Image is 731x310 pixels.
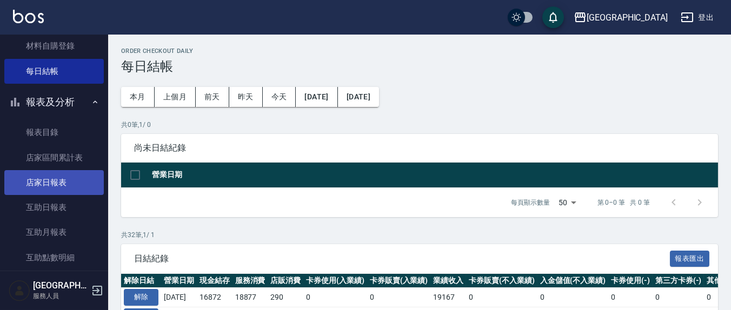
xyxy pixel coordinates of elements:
td: 19167 [430,288,466,307]
td: [DATE] [161,288,197,307]
a: 互助業績報表 [4,270,104,295]
a: 店家區間累計表 [4,145,104,170]
p: 共 0 筆, 1 / 0 [121,120,718,130]
button: 報表匯出 [670,251,710,267]
a: 店家日報表 [4,170,104,195]
th: 卡券販賣(不入業績) [466,274,537,288]
button: save [542,6,564,28]
th: 卡券使用(入業績) [303,274,367,288]
td: 0 [466,288,537,307]
h5: [GEOGRAPHIC_DATA] [33,280,88,291]
td: 290 [268,288,303,307]
th: 營業日期 [161,274,197,288]
button: [DATE] [296,87,337,107]
button: [GEOGRAPHIC_DATA] [569,6,672,29]
th: 業績收入 [430,274,466,288]
div: 50 [554,188,580,217]
td: 18877 [232,288,268,307]
div: [GEOGRAPHIC_DATA] [587,11,668,24]
td: 0 [367,288,431,307]
button: 今天 [263,87,296,107]
a: 報表匯出 [670,253,710,263]
span: 日結紀錄 [134,253,670,264]
th: 入金儲值(不入業績) [537,274,609,288]
th: 店販消費 [268,274,303,288]
th: 營業日期 [149,163,718,188]
th: 卡券使用(-) [608,274,653,288]
p: 服務人員 [33,291,88,301]
a: 互助點數明細 [4,245,104,270]
button: 登出 [676,8,718,28]
td: 0 [653,288,705,307]
button: 報表及分析 [4,88,104,116]
td: 0 [303,288,367,307]
th: 解除日結 [121,274,161,288]
button: 本月 [121,87,155,107]
th: 卡券販賣(入業績) [367,274,431,288]
img: Logo [13,10,44,23]
a: 互助日報表 [4,195,104,220]
p: 每頁顯示數量 [511,198,550,207]
p: 第 0–0 筆 共 0 筆 [597,198,650,207]
p: 共 32 筆, 1 / 1 [121,230,718,240]
button: [DATE] [338,87,379,107]
img: Person [9,280,30,301]
th: 第三方卡券(-) [653,274,705,288]
a: 報表目錄 [4,120,104,145]
span: 尚未日結紀錄 [134,143,705,153]
td: 0 [608,288,653,307]
a: 每日結帳 [4,59,104,84]
th: 現金結存 [197,274,232,288]
button: 上個月 [155,87,196,107]
h2: Order checkout daily [121,48,718,55]
td: 16872 [197,288,232,307]
a: 材料自購登錄 [4,33,104,58]
button: 前天 [196,87,229,107]
button: 昨天 [229,87,263,107]
td: 0 [537,288,609,307]
button: 解除 [124,289,158,306]
th: 服務消費 [232,274,268,288]
a: 互助月報表 [4,220,104,245]
h3: 每日結帳 [121,59,718,74]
